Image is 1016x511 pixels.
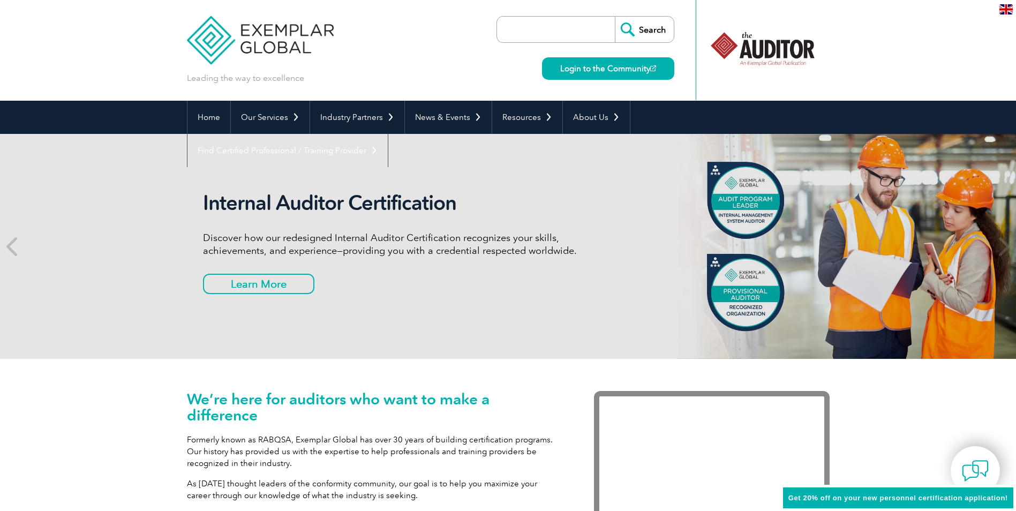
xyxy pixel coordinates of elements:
a: Login to the Community [542,57,674,80]
a: Home [187,101,230,134]
a: News & Events [405,101,492,134]
a: Find Certified Professional / Training Provider [187,134,388,167]
input: Search [615,17,674,42]
img: en [999,4,1013,14]
span: Get 20% off on your new personnel certification application! [788,494,1008,502]
p: Leading the way to excellence [187,72,304,84]
h1: We’re here for auditors who want to make a difference [187,391,562,423]
a: Our Services [231,101,310,134]
a: About Us [563,101,630,134]
a: Resources [492,101,562,134]
h2: Internal Auditor Certification [203,191,605,215]
img: contact-chat.png [962,457,989,484]
p: As [DATE] thought leaders of the conformity community, our goal is to help you maximize your care... [187,478,562,501]
img: open_square.png [650,65,656,71]
a: Learn More [203,274,314,294]
p: Discover how our redesigned Internal Auditor Certification recognizes your skills, achievements, ... [203,231,605,257]
a: Industry Partners [310,101,404,134]
p: Formerly known as RABQSA, Exemplar Global has over 30 years of building certification programs. O... [187,434,562,469]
